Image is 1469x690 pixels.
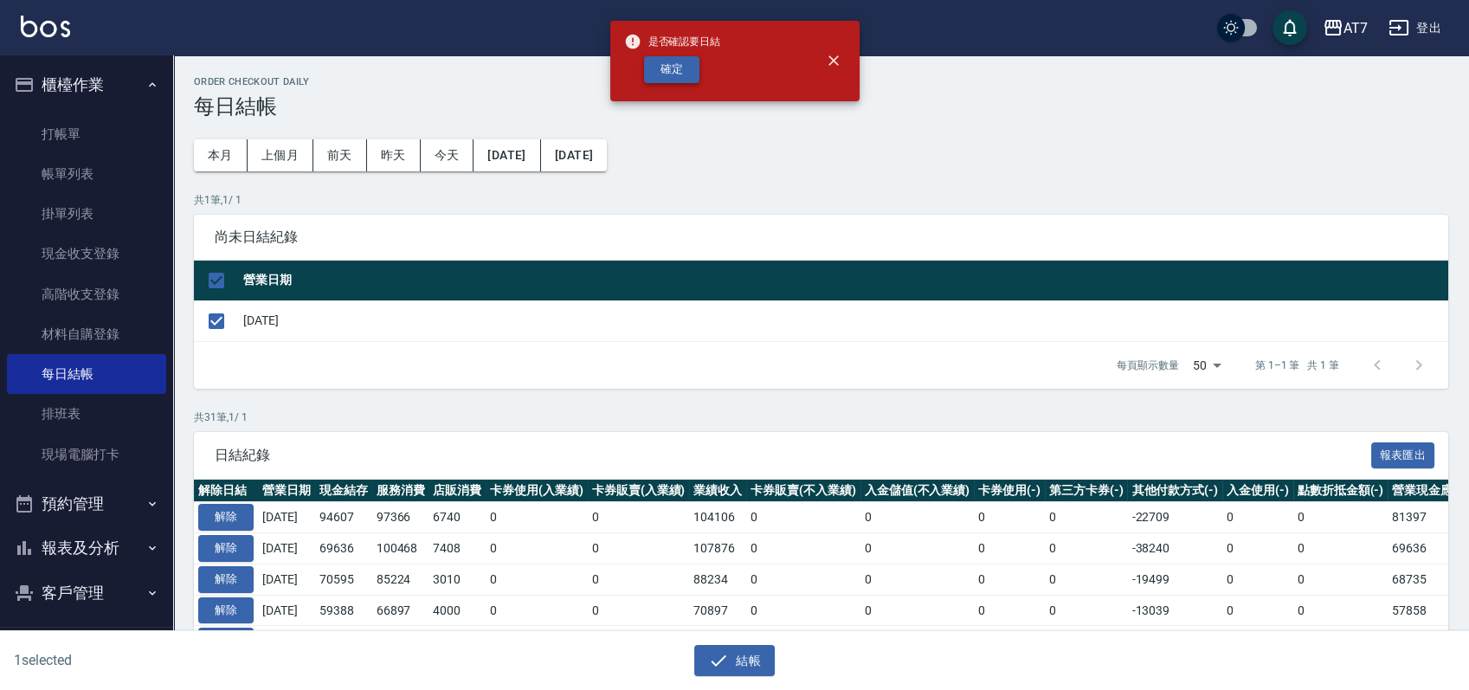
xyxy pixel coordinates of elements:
td: -13039 [1127,595,1222,626]
th: 卡券使用(入業績) [486,480,588,502]
td: 0 [974,502,1045,533]
td: 0 [1222,626,1293,657]
button: 預約管理 [7,481,166,526]
td: 144234 [372,626,429,657]
button: close [815,42,853,80]
button: 解除 [198,628,254,655]
th: 服務消費 [372,480,429,502]
td: 0 [1045,595,1128,626]
td: 0 [860,626,975,657]
th: 卡券販賣(不入業績) [746,480,860,502]
td: [DATE] [258,502,315,533]
span: 尚未日結紀錄 [215,229,1427,246]
td: 0 [746,502,860,533]
td: 0 [746,595,860,626]
a: 材料自購登錄 [7,314,166,354]
a: 掛單列表 [7,194,166,234]
h2: Order checkout daily [194,76,1448,87]
td: -38240 [1127,533,1222,564]
a: 現場電腦打卡 [7,435,166,474]
td: 81397 [1388,502,1469,533]
td: -22709 [1127,502,1222,533]
td: 59388 [315,595,372,626]
td: 70595 [315,564,372,595]
a: 現金收支登錄 [7,234,166,274]
td: 69636 [315,533,372,564]
h3: 每日結帳 [194,94,1448,119]
button: [DATE] [541,139,607,171]
td: 0 [486,533,588,564]
span: 日結紀錄 [215,447,1371,464]
h6: 1 selected [14,649,364,671]
td: 0 [746,626,860,657]
td: 100468 [372,533,429,564]
td: 85224 [372,564,429,595]
td: [DATE] [258,533,315,564]
div: 50 [1186,342,1227,389]
td: 0 [746,564,860,595]
td: [DATE] [258,626,315,657]
p: 第 1–1 筆 共 1 筆 [1255,358,1339,373]
th: 點數折抵金額(-) [1293,480,1388,502]
button: 報表匯出 [1371,442,1435,469]
td: 70897 [689,595,746,626]
button: save [1272,10,1307,45]
td: 0 [486,502,588,533]
th: 卡券販賣(入業績) [588,480,690,502]
button: 櫃檯作業 [7,62,166,107]
td: [DATE] [258,595,315,626]
th: 其他付款方式(-) [1127,480,1222,502]
a: 高階收支登錄 [7,274,166,314]
td: 97925 [315,626,372,657]
th: 入金使用(-) [1222,480,1293,502]
th: 卡券使用(-) [974,480,1045,502]
td: 0 [588,564,690,595]
td: 0 [974,626,1045,657]
td: 0 [1045,626,1128,657]
button: 上個月 [248,139,313,171]
img: Logo [21,16,70,37]
td: 0 [1293,533,1388,564]
td: 0 [1222,564,1293,595]
a: 帳單列表 [7,154,166,194]
td: [DATE] [258,564,315,595]
button: 確定 [644,56,699,83]
td: 88234 [689,564,746,595]
td: 0 [588,533,690,564]
button: [DATE] [474,139,540,171]
td: 0 [486,626,588,657]
button: 解除 [198,597,254,624]
a: 每日結帳 [7,354,166,394]
td: 7408 [428,533,486,564]
td: 0 [486,595,588,626]
td: 0 [974,533,1045,564]
td: 107876 [689,533,746,564]
td: 0 [1045,564,1128,595]
span: 是否確認要日結 [624,33,721,50]
td: 0 [974,595,1045,626]
th: 現金結存 [315,480,372,502]
td: 66897 [372,595,429,626]
td: -57257 [1127,626,1222,657]
td: 0 [1222,595,1293,626]
button: 結帳 [694,645,775,677]
td: 9268 [428,626,486,657]
th: 營業現金應收 [1388,480,1469,502]
td: 0 [588,626,690,657]
td: 0 [1293,626,1388,657]
td: 0 [1293,595,1388,626]
th: 店販消費 [428,480,486,502]
td: 96245 [1388,626,1469,657]
td: 4000 [428,595,486,626]
td: 6740 [428,502,486,533]
a: 打帳單 [7,114,166,154]
th: 第三方卡券(-) [1045,480,1128,502]
button: 解除 [198,535,254,562]
div: AT7 [1343,17,1368,39]
td: -19499 [1127,564,1222,595]
td: 69636 [1388,533,1469,564]
th: 營業日期 [258,480,315,502]
td: 0 [1045,533,1128,564]
td: 0 [1045,502,1128,533]
td: 0 [588,502,690,533]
